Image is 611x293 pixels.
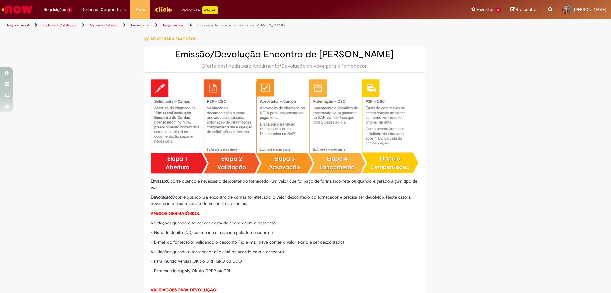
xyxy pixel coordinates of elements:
[477,6,494,13] span: Favoritos
[7,23,29,28] a: Página inicial
[67,7,72,13] span: 1
[574,7,606,12] span: [PERSON_NAME]
[151,194,411,206] span: Ocorre quando um encontro de contas foi efetuado, o valor descontado do fornecedor e precisa ser ...
[510,7,539,13] a: Rascunhos
[151,179,167,184] strong: Emissão:
[495,7,501,13] span: 3
[151,287,217,293] strong: VALIDAÇÕES PARA DEVOLUÇÃO:
[516,6,539,12] span: Rascunhos
[151,230,273,235] span: - Nota de débito (ND) carimbada e assinada pelo fornecedor ou
[151,49,418,60] h2: Emissão/Devolução Encontro de [PERSON_NAME]
[197,23,285,28] a: Emissão/Devolução Encontro de [PERSON_NAME]
[151,268,232,274] span: - Para mundo supply OK do GRPP ou GRL
[151,36,196,41] span: Adicionar a Favoritos
[81,6,126,13] span: Despesas Corporativas
[131,23,149,28] a: Financeiro
[144,32,200,46] button: Adicionar a Favoritos
[151,63,418,69] div: Oferta destinada para Abatimento/Devolução de valor para o fornecedor.
[151,259,242,264] span: - Para mundo vendas OK do GRF, GRO ou GDO
[163,23,184,28] a: Pagamentos
[151,239,344,245] span: - E-mail do fornecedor validando o desconto (no e-mail deve conter o valor exato a ser descontado)
[44,6,66,13] span: Requisições
[135,6,145,13] span: More
[5,19,403,31] ul: Trilhas de página
[151,220,277,226] span: Validações quando o fornecedor está de acordo com o desconto:
[181,6,218,14] div: Padroniza
[151,249,285,254] span: Validações quando o fornecedor não está de acordo com o desconto:
[90,23,117,28] a: Service Catalog
[202,6,218,14] p: +GenAi
[151,211,200,216] strong: ANEXOS OBRIGATÓRIOS:
[151,194,172,200] strong: Devolução:
[1,3,33,16] img: ServiceNow
[155,4,172,14] img: click_logo_yellow_360x200.png
[151,179,417,190] span: Ocorre quando é necessário descontar do fornecedor um valor que foi pago de forma incorreta ou qu...
[43,23,76,28] a: Todos os Catálogos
